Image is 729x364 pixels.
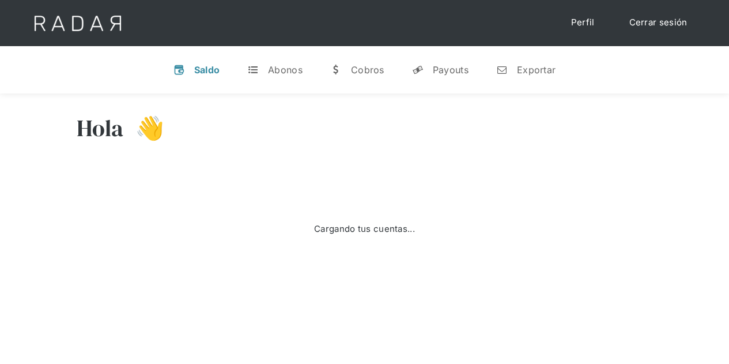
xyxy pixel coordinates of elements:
div: v [173,64,185,76]
div: Abonos [268,64,303,76]
h3: Hola [77,114,124,142]
div: Exportar [517,64,556,76]
div: w [330,64,342,76]
div: t [247,64,259,76]
div: y [412,64,424,76]
div: Payouts [433,64,469,76]
div: Cobros [351,64,384,76]
div: n [496,64,508,76]
a: Cerrar sesión [618,12,699,34]
div: Saldo [194,64,220,76]
div: Cargando tus cuentas... [314,223,415,236]
h3: 👋 [124,114,164,142]
a: Perfil [560,12,606,34]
